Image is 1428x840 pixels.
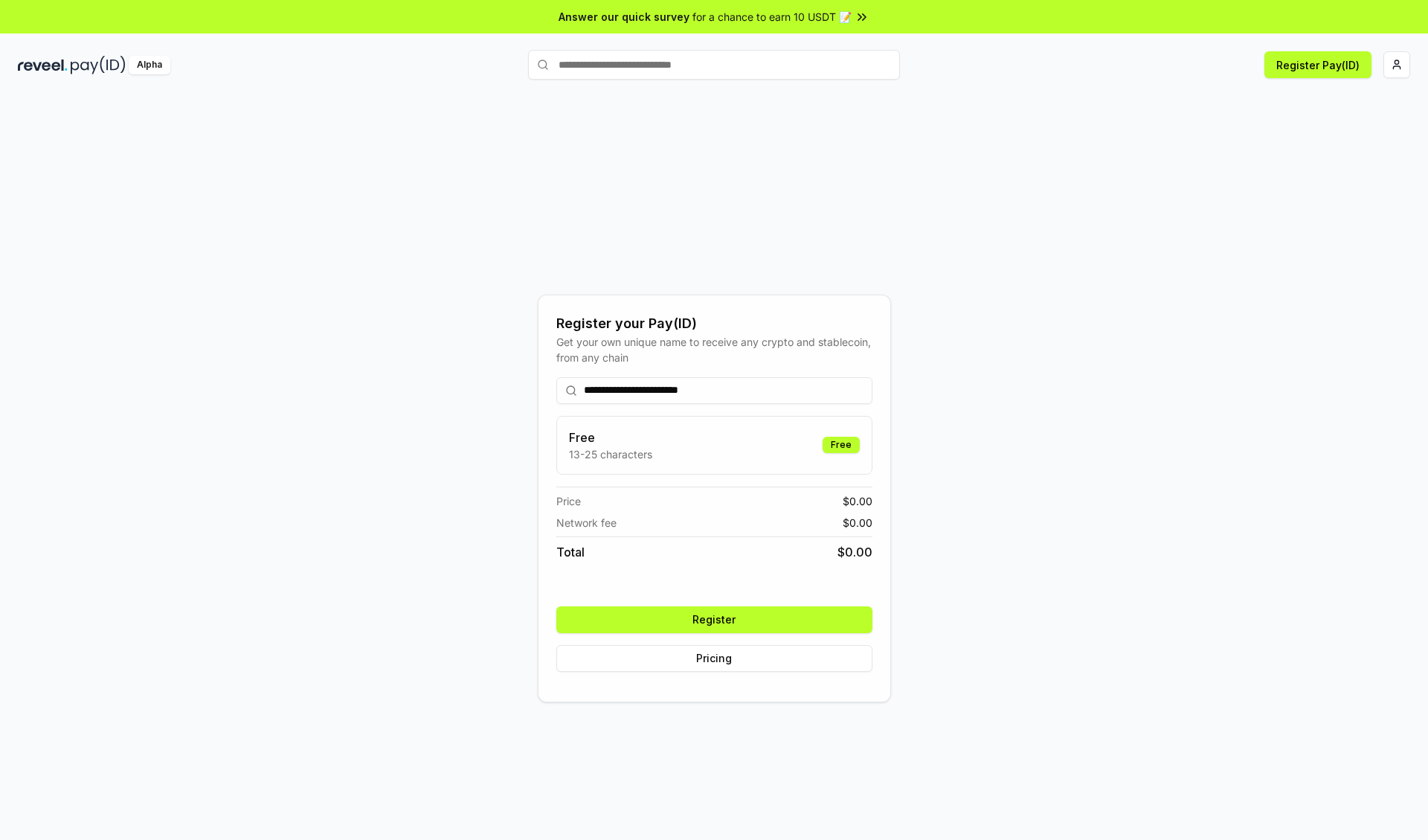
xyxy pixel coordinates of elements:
[559,9,689,25] span: Answer our quick survey
[692,9,852,25] span: for a chance to earn 10 USDT 📝
[556,334,872,365] div: Get your own unique name to receive any crypto and stablecoin, from any chain
[71,56,126,74] img: pay_id
[837,543,872,561] span: $ 0.00
[18,56,68,74] img: reveel_dark
[556,606,872,633] button: Register
[556,645,872,672] button: Pricing
[556,543,585,561] span: Total
[129,56,170,74] div: Alpha
[556,515,617,530] span: Network fee
[556,493,581,509] span: Price
[569,446,652,462] p: 13-25 characters
[569,429,652,446] h3: Free
[823,437,860,453] div: Free
[556,313,872,334] div: Register your Pay(ID)
[843,515,872,530] span: $ 0.00
[1264,51,1371,78] button: Register Pay(ID)
[843,493,872,509] span: $ 0.00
